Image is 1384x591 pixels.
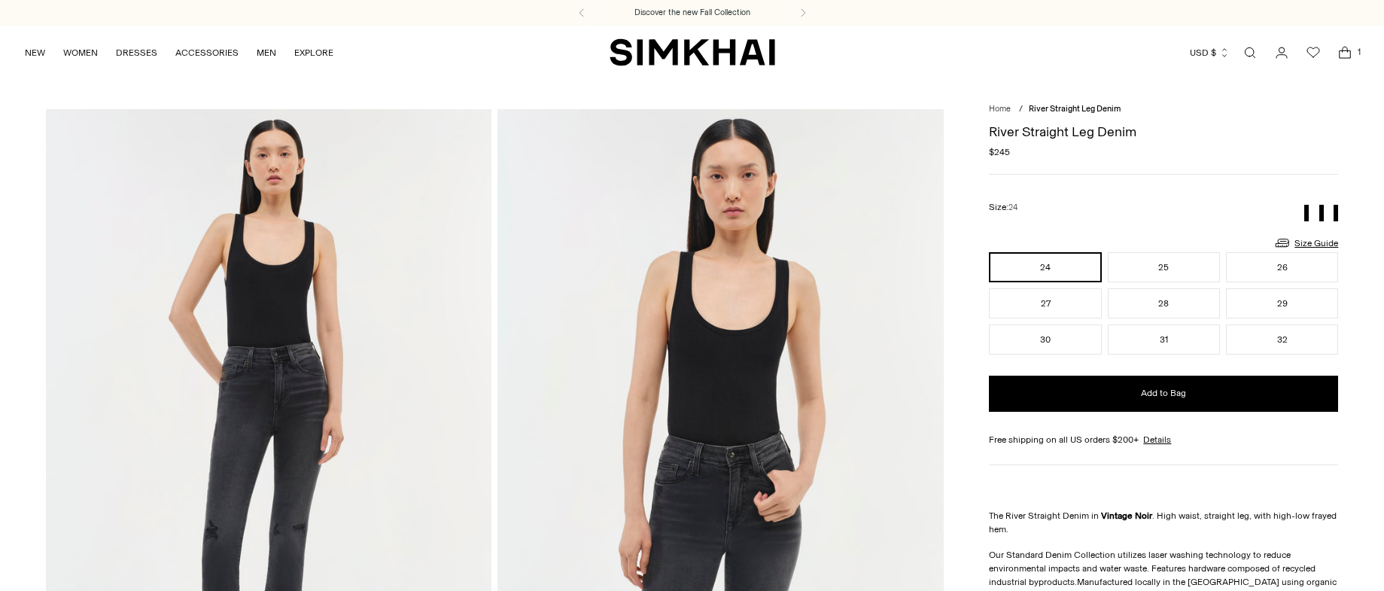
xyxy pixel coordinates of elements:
span: Add to Bag [1141,387,1186,400]
span: River Straight Leg Denim [1029,104,1121,114]
div: Free shipping on all US orders $200+ [989,433,1338,446]
p: The River Straight Denim in . High waist, straight leg, with high-low frayed hem. [989,509,1338,536]
a: Go to the account page [1267,38,1297,68]
button: 25 [1108,252,1220,282]
a: Open search modal [1235,38,1265,68]
a: ACCESSORIES [175,36,239,69]
a: Wishlist [1298,38,1328,68]
nav: breadcrumbs [989,103,1338,116]
a: DRESSES [116,36,157,69]
button: 31 [1108,324,1220,355]
span: 24 [1008,203,1017,212]
a: Discover the new Fall Collection [634,7,750,19]
a: Size Guide [1273,233,1338,252]
a: Open cart modal [1330,38,1360,68]
a: WOMEN [63,36,98,69]
a: EXPLORE [294,36,333,69]
a: SIMKHAI [610,38,775,67]
a: MEN [257,36,276,69]
button: 24 [989,252,1101,282]
button: 28 [1108,288,1220,318]
button: USD $ [1190,36,1230,69]
button: 30 [989,324,1101,355]
a: Details [1143,433,1171,446]
button: 32 [1226,324,1338,355]
a: Home [989,104,1011,114]
label: Size: [989,200,1017,215]
button: 27 [989,288,1101,318]
button: Add to Bag [989,376,1338,412]
strong: Vintage Noir [1101,510,1152,521]
span: 1 [1352,45,1366,59]
div: / [1019,103,1023,116]
span: $245 [989,145,1010,159]
h1: River Straight Leg Denim [989,125,1338,139]
a: NEW [25,36,45,69]
button: 29 [1226,288,1338,318]
button: 26 [1226,252,1338,282]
